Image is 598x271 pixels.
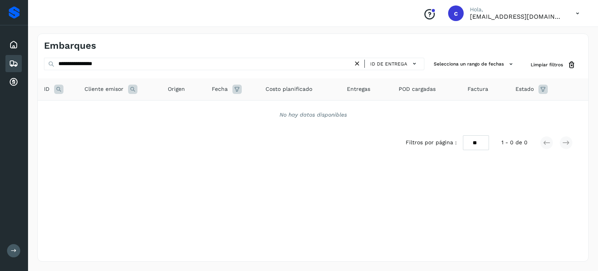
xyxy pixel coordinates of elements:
[266,85,312,93] span: Costo planificado
[5,74,22,91] div: Cuentas por cobrar
[370,60,407,67] span: ID de entrega
[212,85,228,93] span: Fecha
[168,85,185,93] span: Origen
[515,85,534,93] span: Estado
[44,85,49,93] span: ID
[48,111,578,119] div: No hay datos disponibles
[531,61,563,68] span: Limpiar filtros
[501,138,528,147] span: 1 - 0 de 0
[5,55,22,72] div: Embarques
[368,58,421,69] button: ID de entrega
[5,36,22,53] div: Inicio
[399,85,436,93] span: POD cargadas
[470,6,563,13] p: Hola,
[406,138,457,147] span: Filtros por página :
[84,85,123,93] span: Cliente emisor
[431,58,518,71] button: Selecciona un rango de fechas
[524,58,582,72] button: Limpiar filtros
[347,85,370,93] span: Entregas
[468,85,488,93] span: Factura
[470,13,563,20] p: cobranza@nuevomex.com.mx
[44,40,96,51] h4: Embarques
